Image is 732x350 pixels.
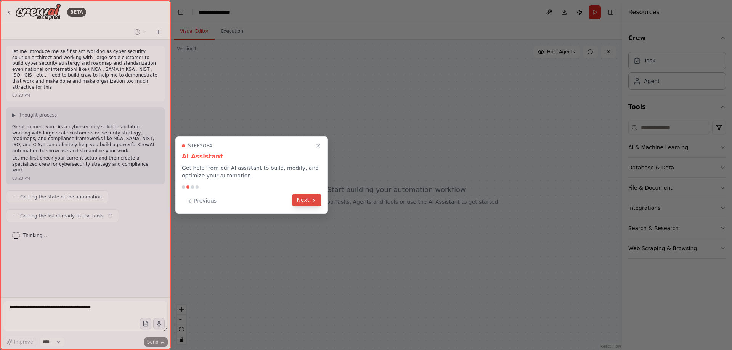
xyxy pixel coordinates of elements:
[188,143,212,149] span: Step 2 of 4
[182,152,321,161] h3: AI Assistant
[292,194,321,206] button: Next
[175,7,186,18] button: Hide left sidebar
[314,141,323,150] button: Close walkthrough
[182,195,221,207] button: Previous
[182,164,321,179] p: Get help from our AI assistant to build, modify, and optimize your automation.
